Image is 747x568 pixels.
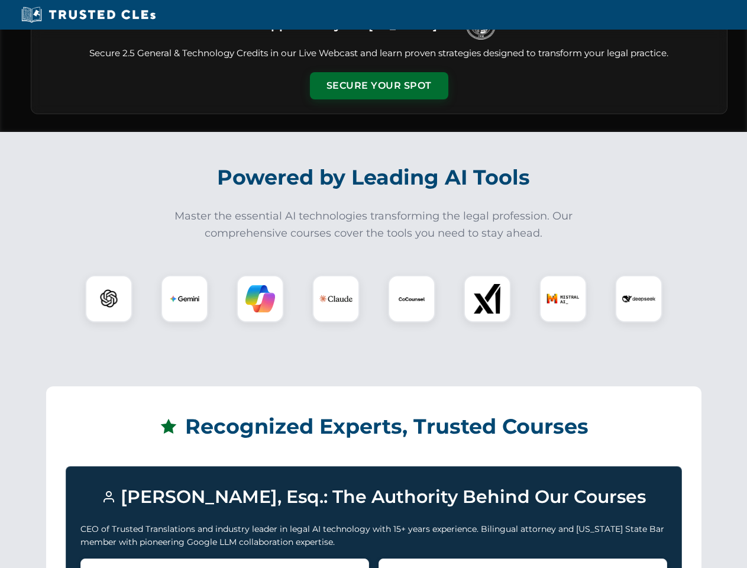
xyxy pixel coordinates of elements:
[388,275,435,322] div: CoCounsel
[615,275,662,322] div: DeepSeek
[46,47,713,60] p: Secure 2.5 General & Technology Credits in our Live Webcast and learn proven strategies designed ...
[312,275,360,322] div: Claude
[237,275,284,322] div: Copilot
[92,282,126,316] img: ChatGPT Logo
[473,284,502,314] img: xAI Logo
[85,275,132,322] div: ChatGPT
[622,282,655,315] img: DeepSeek Logo
[245,284,275,314] img: Copilot Logo
[464,275,511,322] div: xAI
[80,481,667,513] h3: [PERSON_NAME], Esq.: The Authority Behind Our Courses
[46,157,701,198] h2: Powered by Leading AI Tools
[80,522,667,549] p: CEO of Trusted Translations and industry leader in legal AI technology with 15+ years experience....
[539,275,587,322] div: Mistral AI
[310,72,448,99] button: Secure Your Spot
[170,284,199,314] img: Gemini Logo
[397,284,426,314] img: CoCounsel Logo
[66,406,682,447] h2: Recognized Experts, Trusted Courses
[161,275,208,322] div: Gemini
[167,208,581,242] p: Master the essential AI technologies transforming the legal profession. Our comprehensive courses...
[546,282,580,315] img: Mistral AI Logo
[18,6,159,24] img: Trusted CLEs
[319,282,353,315] img: Claude Logo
